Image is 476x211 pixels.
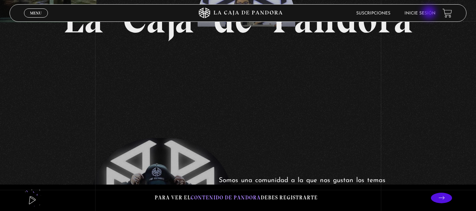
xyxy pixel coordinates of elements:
[27,17,44,22] span: Cerrar
[443,8,452,18] a: View your shopping cart
[404,11,435,15] a: Inicie sesión
[191,194,261,201] span: contenido de Pandora
[155,193,318,203] p: Para ver el debes registrarte
[356,11,390,15] a: Suscripciones
[30,11,42,15] span: Menu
